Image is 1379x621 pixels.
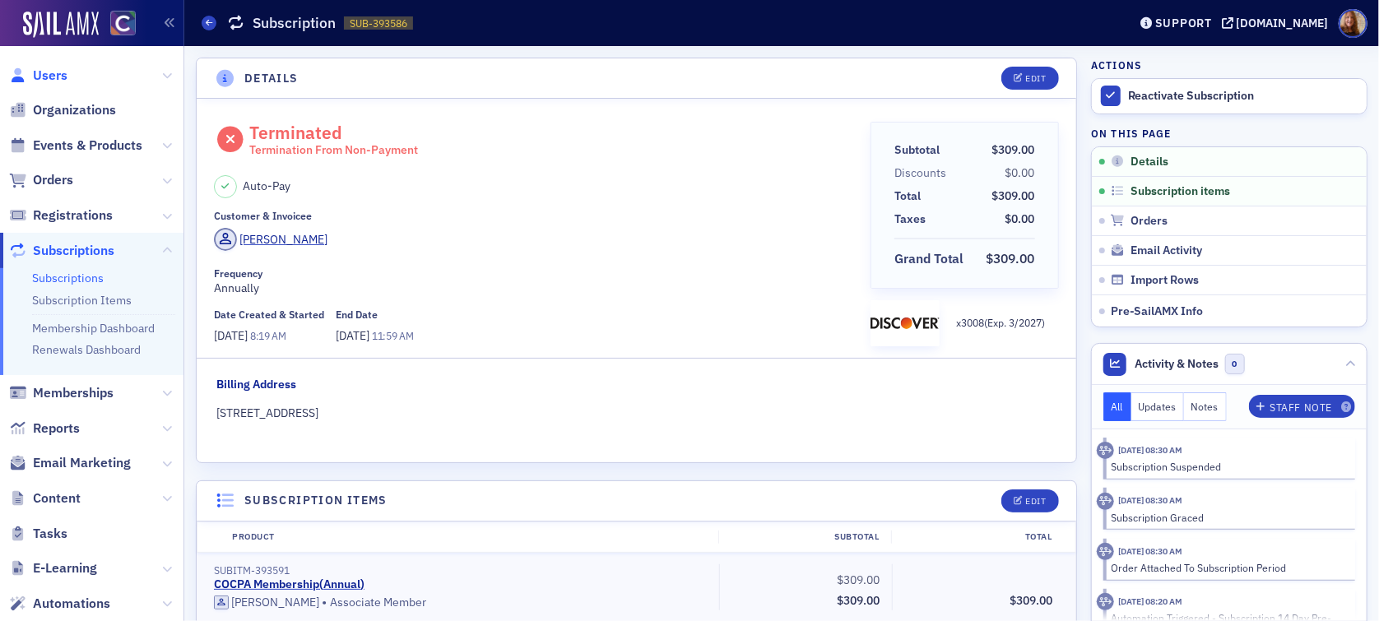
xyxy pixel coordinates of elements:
div: End Date [336,308,378,321]
a: View Homepage [99,11,136,39]
a: Subscriptions [9,242,114,260]
img: discover [871,306,940,341]
span: Pre-SailAMX Info [1111,304,1204,318]
div: Total [894,188,921,205]
a: [PERSON_NAME] [214,596,319,610]
span: Reports [33,419,80,438]
span: Profile [1339,9,1367,38]
span: 11:59 AM [372,329,414,342]
div: Activity [1097,493,1114,510]
span: Email Marketing [33,454,131,472]
a: [PERSON_NAME] [214,228,328,251]
div: Order Attached To Subscription Period [1112,560,1344,575]
span: Orders [1131,214,1168,229]
span: Users [33,67,67,85]
div: Subscription Suspended [1112,459,1344,474]
span: Activity & Notes [1135,355,1219,373]
div: Customer & Invoicee [214,210,312,222]
h4: Subscription items [244,492,388,509]
div: Frequency [214,267,262,280]
span: Orders [33,171,73,189]
div: SUBITM-393591 [214,564,708,577]
span: Auto-Pay [243,178,290,195]
a: Orders [9,171,73,189]
span: SUB-393586 [350,16,407,30]
button: Edit [1001,67,1058,90]
span: Subscription items [1131,184,1230,199]
div: Activity [1097,543,1114,560]
span: [DATE] [336,328,372,343]
span: Events & Products [33,137,142,155]
span: $309.00 [992,142,1035,157]
a: Subscription Items [32,293,132,308]
div: Termination From Non-Payment [249,143,418,158]
a: Automations [9,595,110,613]
div: Subtotal [894,141,940,159]
span: [DATE] [214,328,250,343]
img: SailAMX [23,12,99,38]
div: [DOMAIN_NAME] [1237,16,1329,30]
div: Support [1155,16,1212,30]
h1: Subscription [253,13,336,33]
div: Reactivate Subscription [1128,89,1358,104]
div: Associate Member [214,595,708,611]
button: [DOMAIN_NAME] [1222,17,1335,29]
button: All [1103,392,1131,421]
span: $309.00 [1010,593,1053,608]
button: Edit [1001,489,1058,512]
span: 0 [1225,354,1246,374]
div: Edit [1025,497,1046,506]
span: Tasks [33,525,67,543]
span: Content [33,489,81,507]
a: Events & Products [9,137,142,155]
time: 6/2/2025 08:30 AM [1118,444,1182,456]
div: Product [221,531,718,544]
a: Email Marketing [9,454,131,472]
button: Updates [1131,392,1185,421]
span: Subscriptions [33,242,114,260]
h4: On this page [1091,126,1367,141]
div: Subtotal [718,531,891,544]
time: 5/17/2025 08:20 AM [1118,596,1182,607]
div: Discounts [894,165,946,182]
div: [STREET_ADDRESS] [217,405,1056,422]
a: Memberships [9,384,114,402]
span: • [323,595,327,611]
h4: Details [244,70,299,87]
span: $0.00 [1005,211,1035,226]
h4: Actions [1091,58,1142,72]
span: $309.00 [987,250,1035,266]
span: $309.00 [838,572,880,587]
time: 6/1/2025 08:30 AM [1118,494,1182,506]
div: Billing Address [217,376,297,393]
div: Grand Total [894,249,964,269]
div: Edit [1025,74,1046,83]
span: $309.00 [838,593,880,608]
div: Activity [1097,442,1114,459]
span: Memberships [33,384,114,402]
span: Registrations [33,206,113,225]
a: Registrations [9,206,113,225]
div: Activity [1097,593,1114,610]
button: Staff Note [1249,395,1355,418]
span: Taxes [894,211,931,228]
p: x 3008 (Exp. 3 / 2027 ) [957,315,1046,330]
span: Grand Total [894,249,970,269]
div: Annually [214,267,859,297]
span: Organizations [33,101,116,119]
a: Content [9,489,81,507]
span: Email Activity [1131,243,1202,258]
div: Date Created & Started [214,308,324,321]
button: Notes [1184,392,1227,421]
span: Discounts [894,165,952,182]
div: [PERSON_NAME] [231,596,319,610]
button: Reactivate Subscription [1092,79,1367,114]
span: Total [894,188,926,205]
a: Users [9,67,67,85]
span: Details [1131,155,1168,169]
span: 8:19 AM [250,329,286,342]
a: E-Learning [9,559,97,577]
span: $309.00 [992,188,1035,203]
span: Import Rows [1131,273,1199,288]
